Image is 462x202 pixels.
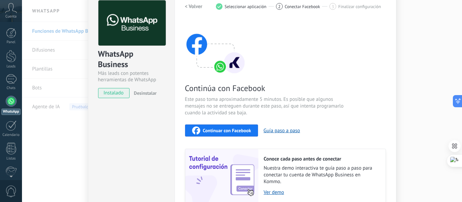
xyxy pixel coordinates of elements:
[98,0,166,46] img: logo_main.png
[98,49,165,70] div: WhatsApp Business
[185,21,246,75] img: connect with facebook
[1,64,21,69] div: Leads
[225,4,267,9] span: Seleccionar aplicación
[1,156,21,161] div: Listas
[185,96,346,116] span: Este paso toma aproximadamente 5 minutos. Es posible que algunos mensajes no se entreguen durante...
[203,128,251,133] span: Continuar con Facebook
[1,40,21,45] div: Panel
[98,70,165,83] div: Más leads con potentes herramientas de WhatsApp
[264,156,379,162] h2: Conoce cada paso antes de conectar
[285,4,320,9] span: Conectar Facebook
[134,90,157,96] span: Desinstalar
[98,88,129,98] span: instalado
[332,4,334,9] span: 3
[264,165,379,185] span: Nuestra demo interactiva te guía paso a paso para conectar tu cuenta de WhatsApp Business en Kommo.
[5,15,17,19] span: Cuenta
[1,133,21,137] div: Calendario
[264,189,379,196] a: Ver demo
[185,3,203,10] h2: < Volver
[1,109,21,115] div: WhatsApp
[185,83,346,93] span: Continúa con Facebook
[185,124,258,137] button: Continuar con Facebook
[1,86,21,90] div: Chats
[278,4,280,9] span: 2
[338,4,381,9] span: Finalizar configuración
[263,127,300,134] button: Guía paso a paso
[185,0,203,12] button: < Volver
[131,88,157,98] button: Desinstalar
